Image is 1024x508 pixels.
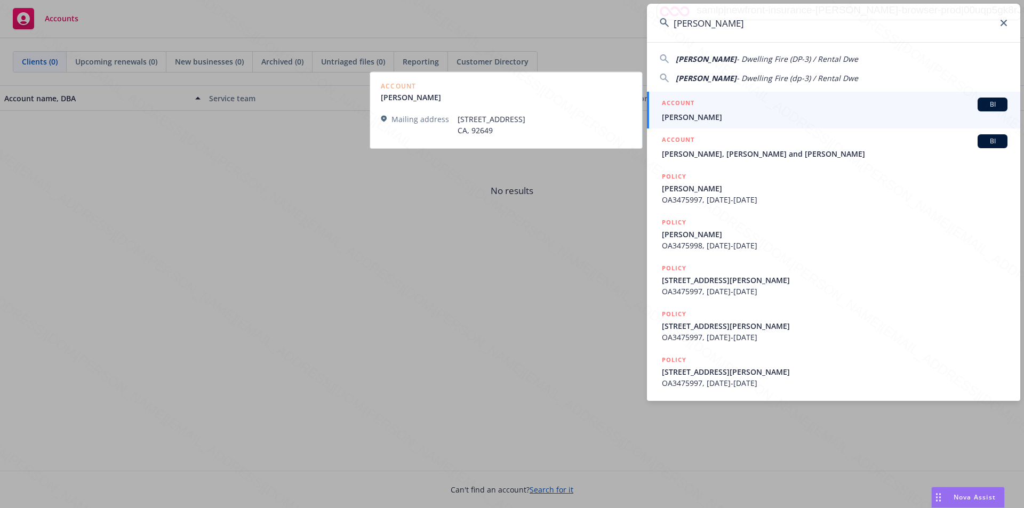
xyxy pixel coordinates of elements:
a: POLICY[STREET_ADDRESS][PERSON_NAME]OA3475997, [DATE]-[DATE] [647,349,1020,394]
h5: POLICY [662,309,686,319]
span: BI [982,100,1003,109]
span: [PERSON_NAME] [676,73,737,83]
span: OA3475997, [DATE]-[DATE] [662,377,1007,389]
h5: ACCOUNT [662,98,694,110]
h5: POLICY [662,354,686,365]
a: ACCOUNTBI[PERSON_NAME] [647,92,1020,128]
h5: POLICY [662,263,686,273]
h5: POLICY [662,217,686,228]
a: POLICY[PERSON_NAME]OA3475997, [DATE]-[DATE] [647,165,1020,211]
span: - Dwelling Fire (DP-3) / Rental Dwe [737,54,858,64]
div: Drag to move [932,487,945,507]
span: BI [982,136,1003,146]
h5: POLICY [662,171,686,182]
span: [STREET_ADDRESS][PERSON_NAME] [662,320,1007,332]
a: POLICY[STREET_ADDRESS][PERSON_NAME]OA3475997, [DATE]-[DATE] [647,303,1020,349]
span: [PERSON_NAME] [662,183,1007,194]
span: OA3475997, [DATE]-[DATE] [662,332,1007,343]
a: ACCOUNTBI[PERSON_NAME], [PERSON_NAME] and [PERSON_NAME] [647,128,1020,165]
span: [PERSON_NAME] [662,111,1007,123]
span: [PERSON_NAME], [PERSON_NAME] and [PERSON_NAME] [662,148,1007,159]
button: Nova Assist [931,487,1005,508]
a: POLICY[PERSON_NAME]OA3475998, [DATE]-[DATE] [647,211,1020,257]
span: [PERSON_NAME] [676,54,737,64]
a: POLICY[STREET_ADDRESS][PERSON_NAME]OA3475997, [DATE]-[DATE] [647,257,1020,303]
span: [PERSON_NAME] [662,229,1007,240]
span: [STREET_ADDRESS][PERSON_NAME] [662,366,1007,377]
span: OA3475998, [DATE]-[DATE] [662,240,1007,251]
span: [STREET_ADDRESS][PERSON_NAME] [662,275,1007,286]
span: OA3475997, [DATE]-[DATE] [662,194,1007,205]
span: - Dwelling Fire (dp-3) / Rental Dwe [737,73,858,83]
h5: ACCOUNT [662,134,694,147]
span: Nova Assist [954,493,996,502]
input: Search... [647,4,1020,42]
span: OA3475997, [DATE]-[DATE] [662,286,1007,297]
